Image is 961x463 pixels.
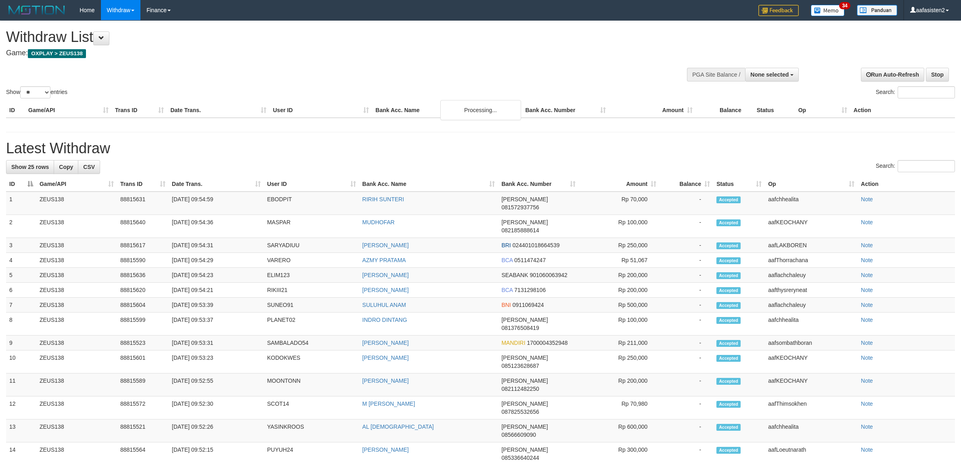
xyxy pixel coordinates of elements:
[36,192,117,215] td: ZEUS138
[765,192,858,215] td: aafchhealita
[765,298,858,313] td: aaflachchaleuy
[716,219,741,226] span: Accepted
[501,340,525,346] span: MANDIRI
[716,302,741,309] span: Accepted
[6,350,36,373] td: 10
[36,350,117,373] td: ZEUS138
[169,238,264,253] td: [DATE] 09:54:31
[6,86,67,98] label: Show entries
[501,219,548,225] span: [PERSON_NAME]
[765,373,858,396] td: aafKEOCHANY
[264,298,359,313] td: SUNEO91
[861,302,873,308] a: Note
[36,396,117,419] td: ZEUS138
[264,192,359,215] td: EBODPIT
[579,215,660,238] td: Rp 100,000
[264,350,359,373] td: KODOKWES
[6,298,36,313] td: 7
[501,257,513,263] span: BCA
[861,355,873,361] a: Note
[898,86,955,98] input: Search:
[765,396,858,419] td: aafThimsokhen
[660,336,713,350] td: -
[861,340,873,346] a: Note
[169,253,264,268] td: [DATE] 09:54:29
[359,177,498,192] th: Bank Acc. Name: activate to sort column ascending
[765,336,858,350] td: aafsombathboran
[264,396,359,419] td: SCOT14
[876,86,955,98] label: Search:
[501,400,548,407] span: [PERSON_NAME]
[501,325,539,331] span: Copy 081376508419 to clipboard
[716,424,741,431] span: Accepted
[501,302,511,308] span: BNI
[660,313,713,336] td: -
[660,298,713,313] td: -
[579,396,660,419] td: Rp 70,980
[264,268,359,283] td: ELIM123
[6,192,36,215] td: 1
[36,373,117,396] td: ZEUS138
[169,350,264,373] td: [DATE] 09:53:23
[795,103,850,118] th: Op
[765,313,858,336] td: aafchhealita
[514,257,546,263] span: Copy 0511474247 to clipboard
[362,446,409,453] a: [PERSON_NAME]
[861,257,873,263] a: Note
[117,268,169,283] td: 88815636
[660,268,713,283] td: -
[527,340,567,346] span: Copy 1700004352948 to clipboard
[169,313,264,336] td: [DATE] 09:53:37
[362,302,406,308] a: SULUHUL ANAM
[716,257,741,264] span: Accepted
[858,177,955,192] th: Action
[857,5,897,16] img: panduan.png
[36,283,117,298] td: ZEUS138
[20,86,50,98] select: Showentries
[861,196,873,202] a: Note
[117,192,169,215] td: 88815631
[716,242,741,249] span: Accepted
[83,164,95,170] span: CSV
[169,283,264,298] td: [DATE] 09:54:21
[765,283,858,298] td: aafthysreryneat
[498,177,579,192] th: Bank Acc. Number: activate to sort column ascending
[112,103,167,118] th: Trans ID
[861,400,873,407] a: Note
[501,272,528,278] span: SEABANK
[660,373,713,396] td: -
[501,204,539,211] span: Copy 081572937756 to clipboard
[6,103,25,118] th: ID
[362,355,409,361] a: [PERSON_NAME]
[36,215,117,238] td: ZEUS138
[861,446,873,453] a: Note
[6,49,632,57] h4: Game:
[716,447,741,454] span: Accepted
[861,242,873,248] a: Note
[59,164,73,170] span: Copy
[6,29,632,45] h1: Withdraw List
[264,253,359,268] td: VARERO
[898,160,955,172] input: Search:
[117,238,169,253] td: 88815617
[660,350,713,373] td: -
[660,396,713,419] td: -
[579,253,660,268] td: Rp 51,067
[36,177,117,192] th: Game/API: activate to sort column ascending
[716,355,741,362] span: Accepted
[117,298,169,313] td: 88815604
[861,272,873,278] a: Note
[6,238,36,253] td: 3
[36,313,117,336] td: ZEUS138
[758,5,799,16] img: Feedback.jpg
[530,272,567,278] span: Copy 901060063942 to clipboard
[522,103,609,118] th: Bank Acc. Number
[117,373,169,396] td: 88815589
[169,336,264,350] td: [DATE] 09:53:31
[609,103,696,118] th: Amount
[501,446,548,453] span: [PERSON_NAME]
[264,373,359,396] td: MOONTONN
[716,378,741,385] span: Accepted
[745,68,799,81] button: None selected
[264,177,359,192] th: User ID: activate to sort column ascending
